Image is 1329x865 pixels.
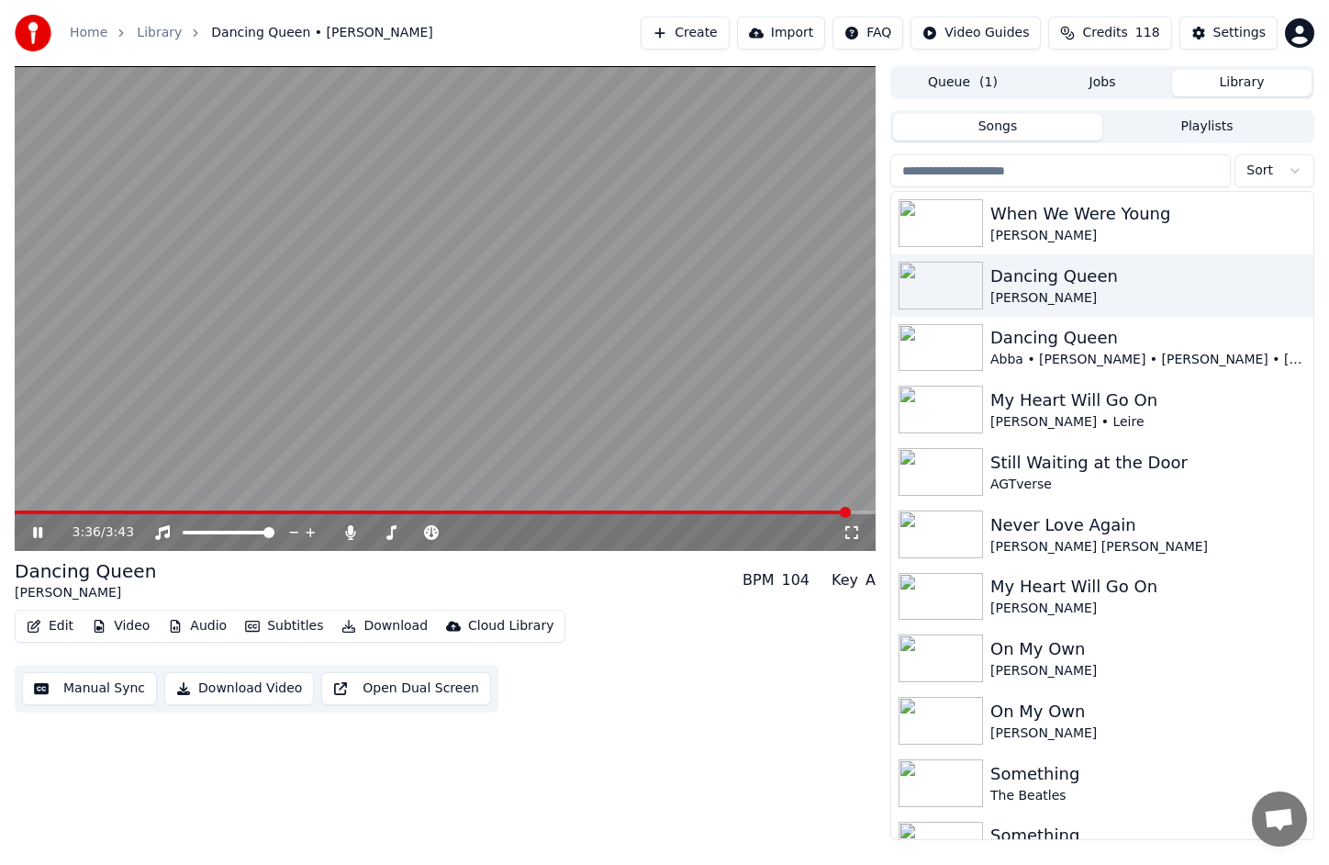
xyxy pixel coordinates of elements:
[1048,17,1171,50] button: Credits118
[1033,70,1172,96] button: Jobs
[990,227,1306,245] div: [PERSON_NAME]
[70,24,107,42] a: Home
[737,17,825,50] button: Import
[15,15,51,51] img: youka
[1135,24,1160,42] span: 118
[1172,70,1312,96] button: Library
[990,761,1306,787] div: Something
[238,613,330,639] button: Subtitles
[832,17,903,50] button: FAQ
[893,114,1102,140] button: Songs
[137,24,182,42] a: Library
[781,569,810,591] div: 104
[990,450,1306,476] div: Still Waiting at the Door
[832,569,858,591] div: Key
[990,289,1306,308] div: [PERSON_NAME]
[164,672,314,705] button: Download Video
[1213,24,1266,42] div: Settings
[106,523,134,542] span: 3:43
[990,476,1306,494] div: AGTverse
[990,264,1306,289] div: Dancing Queen
[1246,162,1273,180] span: Sort
[990,662,1306,680] div: [PERSON_NAME]
[161,613,234,639] button: Audio
[990,725,1306,743] div: [PERSON_NAME]
[1252,792,1307,847] div: Open chat
[990,388,1306,413] div: My Heart Will Go On
[990,351,1306,369] div: Abba • [PERSON_NAME] • [PERSON_NAME] • [PERSON_NAME]-Oyus
[893,70,1033,96] button: Queue
[321,672,491,705] button: Open Dual Screen
[1082,24,1127,42] span: Credits
[468,617,553,635] div: Cloud Library
[1102,114,1312,140] button: Playlists
[990,201,1306,227] div: When We Were Young
[990,325,1306,351] div: Dancing Queen
[990,600,1306,618] div: [PERSON_NAME]
[990,538,1306,556] div: [PERSON_NAME] [PERSON_NAME]
[70,24,433,42] nav: breadcrumb
[990,636,1306,662] div: On My Own
[979,73,998,92] span: ( 1 )
[910,17,1041,50] button: Video Guides
[19,613,81,639] button: Edit
[84,613,157,639] button: Video
[641,17,730,50] button: Create
[990,699,1306,725] div: On My Own
[990,512,1306,538] div: Never Love Again
[990,787,1306,805] div: The Beatles
[743,569,774,591] div: BPM
[990,574,1306,600] div: My Heart Will Go On
[1179,17,1278,50] button: Settings
[15,558,156,584] div: Dancing Queen
[334,613,435,639] button: Download
[15,584,156,602] div: [PERSON_NAME]
[211,24,432,42] span: Dancing Queen • [PERSON_NAME]
[73,523,101,542] span: 3:36
[866,569,876,591] div: A
[990,823,1306,848] div: Something
[22,672,157,705] button: Manual Sync
[73,523,117,542] div: /
[990,413,1306,432] div: [PERSON_NAME] • Leire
